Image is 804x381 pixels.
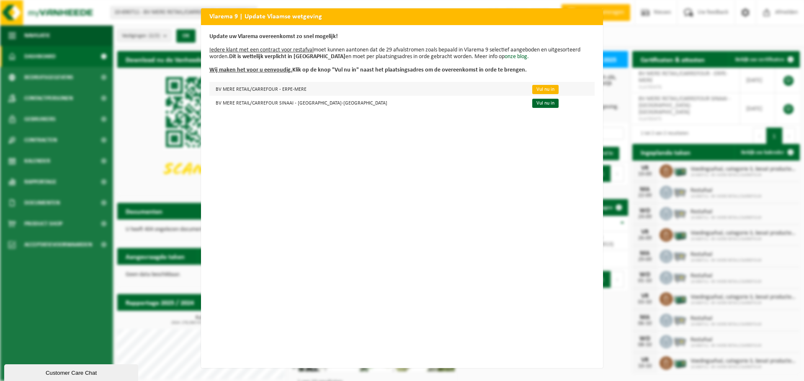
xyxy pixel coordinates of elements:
td: BV MERE RETAIL/CARREFOUR SINAAI - [GEOGRAPHIC_DATA]-[GEOGRAPHIC_DATA] [209,96,525,110]
a: Vul nu in [532,99,559,108]
p: moet kunnen aantonen dat de 29 afvalstromen zoals bepaald in Vlarema 9 selectief aangeboden en ui... [209,33,595,74]
b: Dit is wettelijk verplicht in [GEOGRAPHIC_DATA] [229,54,345,60]
b: Klik op de knop "Vul nu in" naast het plaatsingsadres om de overeenkomst in orde te brengen. [209,67,527,73]
iframe: chat widget [4,363,140,381]
td: BV MERE RETAIL/CARREFOUR - ERPE-MERE [209,82,525,96]
u: Wij maken het voor u eenvoudig. [209,67,292,73]
a: onze blog. [505,54,529,60]
a: Vul nu in [532,85,559,94]
u: Iedere klant met een contract voor restafval [209,47,314,53]
b: Update uw Vlarema overeenkomst zo snel mogelijk! [209,33,338,40]
h2: Vlarema 9 | Update Vlaamse wetgeving [201,8,603,24]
